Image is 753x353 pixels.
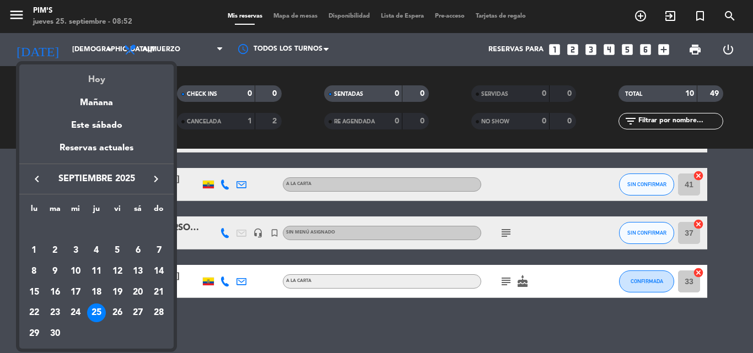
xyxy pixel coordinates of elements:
td: 23 de septiembre de 2025 [45,303,66,324]
td: 22 de septiembre de 2025 [24,303,45,324]
div: 19 [108,283,127,302]
td: 16 de septiembre de 2025 [45,282,66,303]
button: keyboard_arrow_right [146,172,166,186]
i: keyboard_arrow_left [30,172,44,186]
td: 9 de septiembre de 2025 [45,261,66,282]
span: septiembre 2025 [47,172,146,186]
div: 23 [46,303,64,322]
td: 6 de septiembre de 2025 [128,241,149,262]
div: Reservas actuales [19,141,174,164]
div: 21 [149,283,168,302]
td: 25 de septiembre de 2025 [86,303,107,324]
div: 14 [149,262,168,281]
td: 17 de septiembre de 2025 [65,282,86,303]
div: 22 [25,303,44,322]
div: Mañana [19,88,174,110]
div: 9 [46,262,64,281]
div: 6 [128,241,147,260]
div: 13 [128,262,147,281]
div: 12 [108,262,127,281]
div: 29 [25,324,44,343]
i: keyboard_arrow_right [149,172,163,186]
div: 20 [128,283,147,302]
td: 8 de septiembre de 2025 [24,261,45,282]
div: 24 [66,303,85,322]
div: 16 [46,283,64,302]
td: 11 de septiembre de 2025 [86,261,107,282]
td: 14 de septiembre de 2025 [148,261,169,282]
div: Este sábado [19,110,174,141]
div: 30 [46,324,64,343]
td: 7 de septiembre de 2025 [148,241,169,262]
td: 12 de septiembre de 2025 [107,261,128,282]
td: 18 de septiembre de 2025 [86,282,107,303]
div: 1 [25,241,44,260]
td: SEP. [24,220,169,241]
td: 2 de septiembre de 2025 [45,241,66,262]
div: 8 [25,262,44,281]
td: 21 de septiembre de 2025 [148,282,169,303]
td: 28 de septiembre de 2025 [148,303,169,324]
th: sábado [128,203,149,220]
div: 25 [87,303,106,322]
td: 13 de septiembre de 2025 [128,261,149,282]
td: 15 de septiembre de 2025 [24,282,45,303]
div: 7 [149,241,168,260]
th: jueves [86,203,107,220]
td: 26 de septiembre de 2025 [107,303,128,324]
div: 5 [108,241,127,260]
div: 3 [66,241,85,260]
div: 17 [66,283,85,302]
div: 11 [87,262,106,281]
td: 29 de septiembre de 2025 [24,323,45,344]
th: viernes [107,203,128,220]
div: 28 [149,303,168,322]
div: 4 [87,241,106,260]
div: 15 [25,283,44,302]
div: 10 [66,262,85,281]
td: 24 de septiembre de 2025 [65,303,86,324]
td: 27 de septiembre de 2025 [128,303,149,324]
td: 10 de septiembre de 2025 [65,261,86,282]
td: 20 de septiembre de 2025 [128,282,149,303]
div: 2 [46,241,64,260]
td: 19 de septiembre de 2025 [107,282,128,303]
td: 1 de septiembre de 2025 [24,241,45,262]
th: martes [45,203,66,220]
td: 4 de septiembre de 2025 [86,241,107,262]
div: 18 [87,283,106,302]
td: 30 de septiembre de 2025 [45,323,66,344]
th: domingo [148,203,169,220]
button: keyboard_arrow_left [27,172,47,186]
div: Hoy [19,64,174,87]
th: miércoles [65,203,86,220]
td: 3 de septiembre de 2025 [65,241,86,262]
td: 5 de septiembre de 2025 [107,241,128,262]
th: lunes [24,203,45,220]
div: 26 [108,303,127,322]
div: 27 [128,303,147,322]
